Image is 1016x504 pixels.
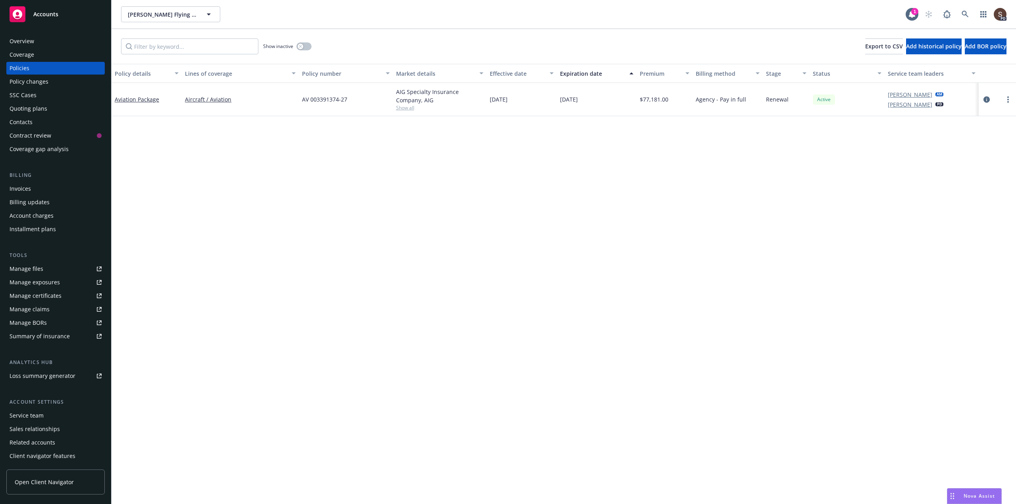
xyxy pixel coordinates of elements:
[263,43,293,50] span: Show inactive
[696,95,746,103] span: Agency - Pay in full
[10,102,47,115] div: Quoting plans
[947,489,957,504] div: Drag to move
[487,64,557,83] button: Effective date
[10,116,33,128] div: Contacts
[947,488,1002,504] button: Nova Assist
[976,6,991,22] a: Switch app
[906,42,962,50] span: Add historical policy
[965,38,1006,54] button: Add BOR policy
[185,95,296,103] a: Aircraft / Aviation
[10,303,50,316] div: Manage claims
[6,423,105,435] a: Sales relationships
[557,64,637,83] button: Expiration date
[10,423,60,435] div: Sales relationships
[6,358,105,366] div: Analytics hub
[6,409,105,422] a: Service team
[6,263,105,275] a: Manage files
[6,102,105,115] a: Quoting plans
[6,450,105,462] a: Client navigator features
[10,182,31,195] div: Invoices
[6,276,105,289] a: Manage exposures
[302,69,381,78] div: Policy number
[921,6,937,22] a: Start snowing
[888,90,932,99] a: [PERSON_NAME]
[10,196,50,209] div: Billing updates
[640,95,668,103] span: $77,181.00
[6,75,105,88] a: Policy changes
[115,69,170,78] div: Policy details
[560,69,625,78] div: Expiration date
[490,69,545,78] div: Effective date
[911,8,918,15] div: 1
[865,38,903,54] button: Export to CSV
[766,69,798,78] div: Stage
[182,64,299,83] button: Lines of coverage
[693,64,763,83] button: Billing method
[121,6,220,22] button: [PERSON_NAME] Flying Service Inc (Commercial)
[1003,95,1013,104] a: more
[396,69,475,78] div: Market details
[10,370,75,382] div: Loss summary generator
[6,223,105,236] a: Installment plans
[6,398,105,406] div: Account settings
[15,478,74,486] span: Open Client Navigator
[10,276,60,289] div: Manage exposures
[6,62,105,75] a: Policies
[396,88,483,104] div: AIG Specialty Insurance Company, AIG
[6,89,105,102] a: SSC Cases
[888,100,932,109] a: [PERSON_NAME]
[957,6,973,22] a: Search
[10,35,34,48] div: Overview
[6,48,105,61] a: Coverage
[766,95,789,103] span: Renewal
[640,69,681,78] div: Premium
[302,95,347,103] span: AV 003391374-27
[6,436,105,449] a: Related accounts
[965,42,1006,50] span: Add BOR policy
[6,196,105,209] a: Billing updates
[10,330,70,343] div: Summary of insurance
[10,263,43,275] div: Manage files
[10,75,48,88] div: Policy changes
[6,209,105,222] a: Account charges
[939,6,955,22] a: Report a Bug
[10,89,37,102] div: SSC Cases
[185,69,287,78] div: Lines of coverage
[994,8,1006,21] img: photo
[10,289,62,302] div: Manage certificates
[865,42,903,50] span: Export to CSV
[6,143,105,155] a: Coverage gap analysis
[396,104,483,111] span: Show all
[696,69,751,78] div: Billing method
[393,64,487,83] button: Market details
[816,96,832,103] span: Active
[964,493,995,499] span: Nova Assist
[810,64,885,83] button: Status
[906,38,962,54] button: Add historical policy
[6,251,105,259] div: Tools
[560,95,578,103] span: [DATE]
[10,436,55,449] div: Related accounts
[6,303,105,316] a: Manage claims
[10,409,44,422] div: Service team
[490,95,508,103] span: [DATE]
[115,96,159,103] a: Aviation Package
[6,116,105,128] a: Contacts
[128,10,196,19] span: [PERSON_NAME] Flying Service Inc (Commercial)
[982,95,991,104] a: circleInformation
[813,69,873,78] div: Status
[10,48,34,61] div: Coverage
[10,129,51,142] div: Contract review
[10,450,75,462] div: Client navigator features
[6,330,105,343] a: Summary of insurance
[10,223,56,236] div: Installment plans
[6,3,105,25] a: Accounts
[888,69,966,78] div: Service team leaders
[10,209,54,222] div: Account charges
[763,64,810,83] button: Stage
[6,182,105,195] a: Invoices
[10,316,47,329] div: Manage BORs
[121,38,258,54] input: Filter by keyword...
[33,11,58,17] span: Accounts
